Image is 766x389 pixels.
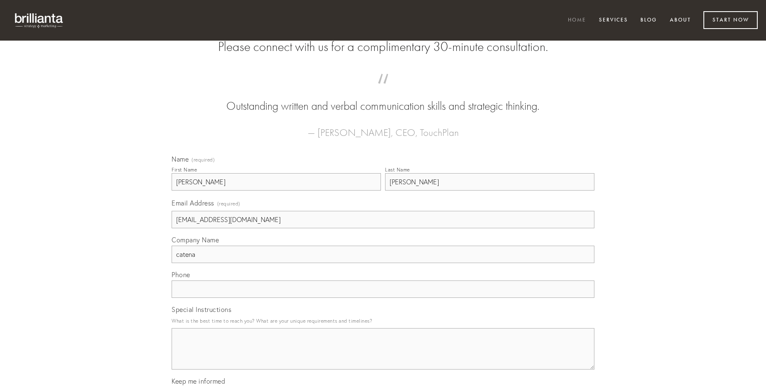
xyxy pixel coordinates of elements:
[185,82,581,98] span: “
[664,14,696,27] a: About
[217,198,240,209] span: (required)
[191,157,215,162] span: (required)
[172,39,594,55] h2: Please connect with us for a complimentary 30-minute consultation.
[385,167,410,173] div: Last Name
[172,271,190,279] span: Phone
[562,14,591,27] a: Home
[703,11,758,29] a: Start Now
[8,8,70,32] img: brillianta - research, strategy, marketing
[172,199,214,207] span: Email Address
[172,167,197,173] div: First Name
[185,114,581,141] figcaption: — [PERSON_NAME], CEO, TouchPlan
[172,155,189,163] span: Name
[172,315,594,326] p: What is the best time to reach you? What are your unique requirements and timelines?
[172,305,231,314] span: Special Instructions
[172,236,219,244] span: Company Name
[594,14,633,27] a: Services
[172,377,225,385] span: Keep me informed
[185,82,581,114] blockquote: Outstanding written and verbal communication skills and strategic thinking.
[635,14,662,27] a: Blog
